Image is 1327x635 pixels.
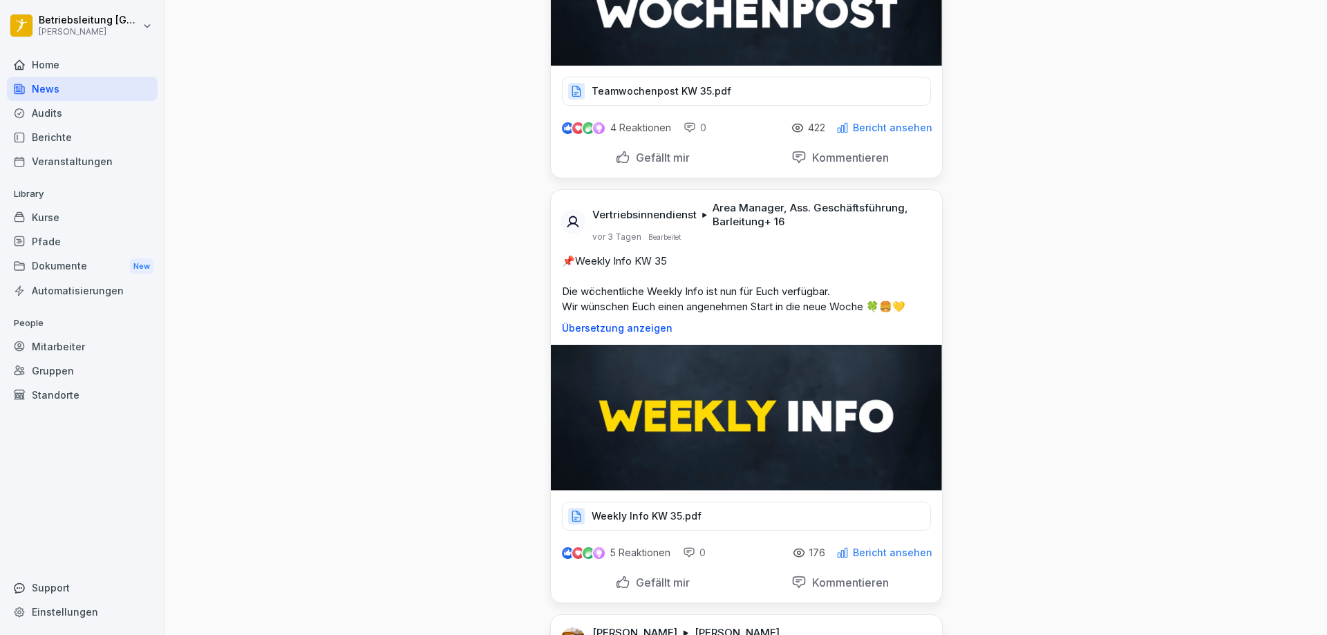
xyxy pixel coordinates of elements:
[593,547,605,559] img: inspiring
[562,547,573,558] img: like
[7,149,158,173] a: Veranstaltungen
[592,208,697,222] p: Vertriebsinnendienst
[7,183,158,205] p: Library
[551,345,942,491] img: glg6v01zlcjc5ofsl3j82cvn.png
[7,125,158,149] a: Berichte
[562,254,931,314] p: 📌Weekly Info KW 35 Die wöchentliche Weekly Info ist nun für Euch verfügbar. Wir wünschen Euch ein...
[7,205,158,229] a: Kurse
[7,576,158,600] div: Support
[562,513,931,527] a: Weekly Info KW 35.pdf
[630,151,690,164] p: Gefällt mir
[7,101,158,125] a: Audits
[684,121,706,135] div: 0
[592,509,702,523] p: Weekly Info KW 35.pdf
[610,122,671,133] p: 4 Reaktionen
[562,88,931,102] a: Teamwochenpost KW 35.pdf
[853,547,932,558] p: Bericht ansehen
[7,53,158,77] a: Home
[7,359,158,383] a: Gruppen
[583,547,594,559] img: celebrate
[7,600,158,624] a: Einstellungen
[130,258,153,274] div: New
[807,151,889,164] p: Kommentieren
[592,231,641,243] p: vor 3 Tagen
[807,576,889,589] p: Kommentieren
[7,77,158,101] a: News
[583,122,594,134] img: celebrate
[7,312,158,334] p: People
[39,27,140,37] p: [PERSON_NAME]
[809,547,825,558] p: 176
[573,123,583,133] img: love
[562,122,573,133] img: like
[713,201,925,229] p: Area Manager, Ass. Geschäftsführung, Barleitung + 16
[7,334,158,359] a: Mitarbeiter
[592,84,731,98] p: Teamwochenpost KW 35.pdf
[573,548,583,558] img: love
[610,547,670,558] p: 5 Reaktionen
[39,15,140,26] p: Betriebsleitung [GEOGRAPHIC_DATA]
[683,546,706,560] div: 0
[630,576,690,589] p: Gefällt mir
[7,383,158,407] a: Standorte
[808,122,825,133] p: 422
[593,122,605,134] img: inspiring
[853,122,932,133] p: Bericht ansehen
[7,229,158,254] a: Pfade
[7,278,158,303] a: Automatisierungen
[7,254,158,279] a: DokumenteNew
[648,231,681,243] p: Bearbeitet
[562,323,931,334] p: Übersetzung anzeigen
[7,254,158,279] div: Dokumente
